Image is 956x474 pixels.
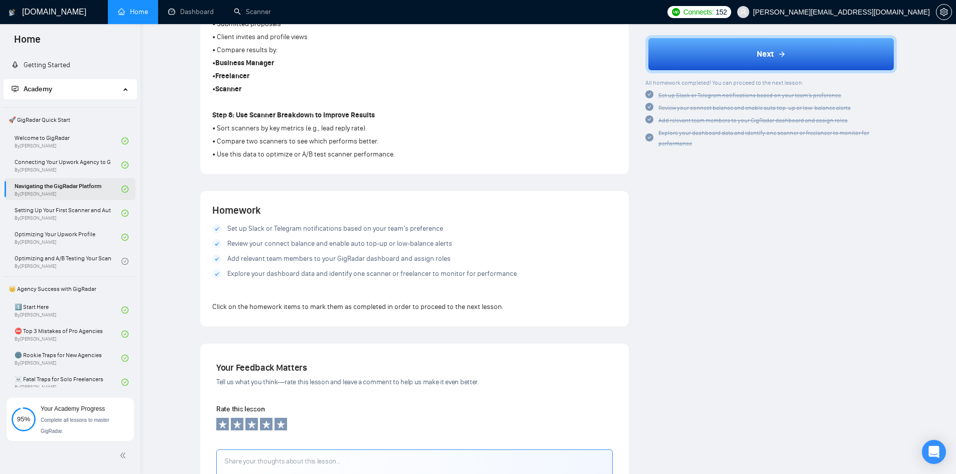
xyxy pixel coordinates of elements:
[41,405,105,412] span: Your Academy Progress
[15,250,121,272] a: Optimizing and A/B Testing Your Scanner for Better ResultsBy[PERSON_NAME]
[6,32,49,53] span: Home
[658,92,841,99] span: Set up Slack or Telegram notifications based on your team’s preference
[645,115,653,123] span: check-circle
[12,85,52,93] span: Academy
[684,7,714,18] span: Connects:
[757,48,774,60] span: Next
[15,178,121,200] a: Navigating the GigRadar PlatformBy[PERSON_NAME]
[212,302,503,311] span: Click on the homework items to mark them as completed in order to proceed to the next lesson.
[15,323,121,345] a: ⛔ Top 3 Mistakes of Pro AgenciesBy[PERSON_NAME]
[212,84,605,95] p: •
[215,59,274,67] strong: Business Manager
[227,238,452,249] span: Review your connect balance and enable auto top-up or low-balance alerts
[658,129,869,147] span: Explore your dashboard data and identify one scanner or freelancer to monitor for performance
[658,104,851,111] span: Review your connect balance and enable auto top-up or low-balance alerts
[227,268,517,279] span: Explore your dashboard data and identify one scanner or freelancer to monitor for performance
[212,123,605,134] p: • Sort scanners by key metrics (e.g., lead reply rate).
[15,226,121,248] a: Optimizing Your Upwork ProfileBy[PERSON_NAME]
[4,55,136,75] li: Getting Started
[658,117,848,124] span: Add relevant team members to your GigRadar dashboard and assign roles
[212,203,617,217] h4: Homework
[5,110,135,130] span: 🚀 GigRadar Quick Start
[234,8,271,16] a: searchScanner
[215,85,241,93] strong: Scanner
[645,79,803,86] span: All homework completed! You can proceed to the next lesson:
[922,440,946,464] div: Open Intercom Messenger
[645,133,653,141] span: check-circle
[212,149,605,160] p: • Use this data to optimize or A/B test scanner performance.
[672,8,680,16] img: upwork-logo.png
[936,8,952,16] a: setting
[118,8,148,16] a: homeHome
[121,186,128,193] span: check-circle
[936,4,952,20] button: setting
[12,61,70,69] a: rocketGetting Started
[216,362,307,373] span: Your Feedback Matters
[119,450,129,460] span: double-left
[12,85,19,92] span: fund-projection-screen
[121,379,128,386] span: check-circle
[215,72,249,80] strong: Freelancer
[716,7,727,18] span: 152
[212,71,605,82] p: •
[5,279,135,299] span: 👑 Agency Success with GigRadar
[15,130,121,152] a: Welcome to GigRadarBy[PERSON_NAME]
[121,355,128,362] span: check-circle
[227,223,443,234] span: Set up Slack or Telegram notifications based on your team’s preference
[212,32,605,43] p: • Client invites and profile views
[121,306,128,313] span: check-circle
[227,253,451,264] span: Add relevant team members to your GigRadar dashboard and assign roles
[740,9,747,16] span: user
[121,331,128,338] span: check-circle
[212,58,605,69] p: •
[121,137,128,144] span: check-circle
[212,136,605,147] p: • Compare two scanners to see which performs better.
[15,299,121,321] a: 1️⃣ Start HereBy[PERSON_NAME]
[12,416,36,422] span: 95%
[24,85,52,93] span: Academy
[216,378,479,386] span: Tell us what you think—rate this lesson and leave a comment to help us make it even better.
[15,154,121,176] a: Connecting Your Upwork Agency to GigRadarBy[PERSON_NAME]
[121,234,128,241] span: check-circle
[121,162,128,169] span: check-circle
[645,35,897,73] button: Next
[15,371,121,393] a: ☠️ Fatal Traps for Solo FreelancersBy[PERSON_NAME]
[645,103,653,111] span: check-circle
[15,202,121,224] a: Setting Up Your First Scanner and Auto-BidderBy[PERSON_NAME]
[216,405,264,413] span: Rate this lesson
[15,347,121,369] a: 🌚 Rookie Traps for New AgenciesBy[PERSON_NAME]
[41,417,109,434] span: Complete all lessons to master GigRadar.
[121,210,128,217] span: check-circle
[936,8,951,16] span: setting
[212,19,605,30] p: • Submitted proposals
[212,111,375,119] strong: Step 8: Use Scanner Breakdown to Improve Results
[9,5,16,21] img: logo
[212,45,605,56] p: • Compare results by:
[168,8,214,16] a: dashboardDashboard
[121,258,128,265] span: check-circle
[645,90,653,98] span: check-circle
